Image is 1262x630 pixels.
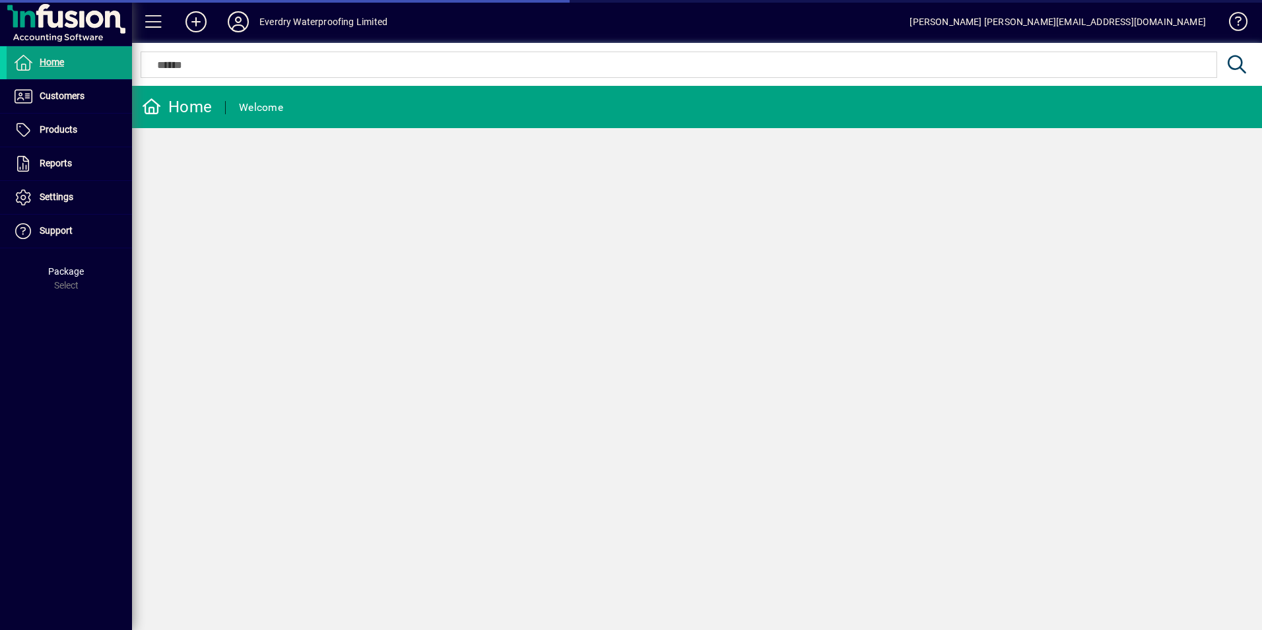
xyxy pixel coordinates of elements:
[40,124,77,135] span: Products
[7,147,132,180] a: Reports
[239,97,283,118] div: Welcome
[7,114,132,147] a: Products
[40,57,64,67] span: Home
[7,215,132,248] a: Support
[40,158,72,168] span: Reports
[40,90,84,101] span: Customers
[142,96,212,118] div: Home
[48,266,84,277] span: Package
[175,10,217,34] button: Add
[40,192,73,202] span: Settings
[40,225,73,236] span: Support
[1219,3,1245,46] a: Knowledge Base
[217,10,259,34] button: Profile
[910,11,1206,32] div: [PERSON_NAME] [PERSON_NAME][EMAIL_ADDRESS][DOMAIN_NAME]
[259,11,387,32] div: Everdry Waterproofing Limited
[7,181,132,214] a: Settings
[7,80,132,113] a: Customers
